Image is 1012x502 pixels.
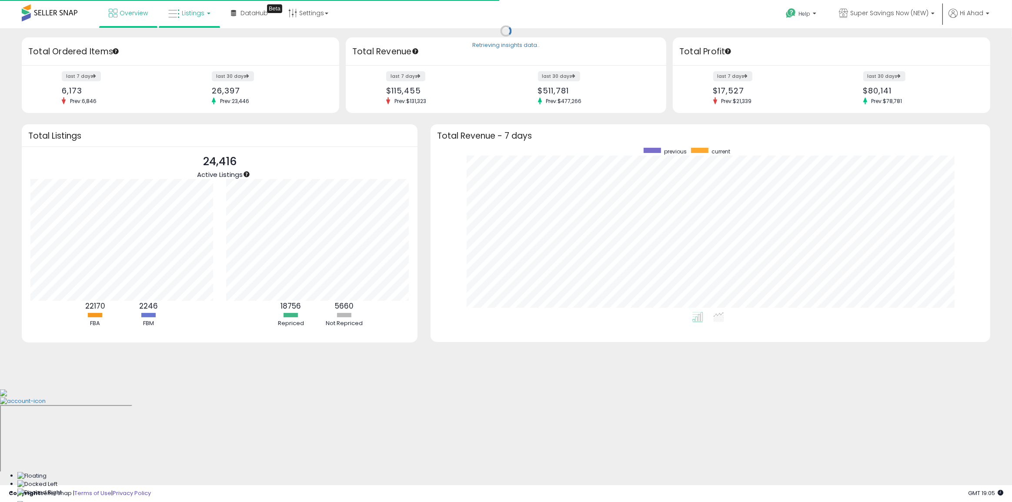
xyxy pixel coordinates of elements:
[538,86,651,95] div: $511,781
[17,472,47,480] img: Floating
[17,489,62,497] img: Docked Right
[123,319,175,328] div: FBM
[386,86,500,95] div: $115,455
[197,153,243,170] p: 24,416
[243,170,250,178] div: Tooltip anchor
[863,71,905,81] label: last 30 days
[182,9,204,17] span: Listings
[785,8,796,19] i: Get Help
[713,86,825,95] div: $17,527
[664,148,687,155] span: previous
[139,301,158,311] b: 2246
[711,148,730,155] span: current
[62,71,101,81] label: last 7 days
[265,319,317,328] div: Repriced
[863,86,975,95] div: $80,141
[437,133,984,139] h3: Total Revenue - 7 days
[69,319,121,328] div: FBA
[538,71,580,81] label: last 30 days
[197,170,243,179] span: Active Listings
[386,71,425,81] label: last 7 days
[66,97,101,105] span: Prev: 6,846
[212,71,254,81] label: last 30 days
[949,9,989,28] a: Hi Ahad
[960,9,983,17] span: Hi Ahad
[352,46,660,58] h3: Total Revenue
[17,480,57,489] img: Docked Left
[867,97,907,105] span: Prev: $78,781
[798,10,810,17] span: Help
[281,301,301,311] b: 18756
[717,97,756,105] span: Prev: $21,339
[679,46,984,58] h3: Total Profit
[472,42,540,50] div: Retrieving insights data..
[411,47,419,55] div: Tooltip anchor
[318,319,371,328] div: Not Repriced
[28,46,333,58] h3: Total Ordered Items
[850,9,929,17] span: Super Savings Now (NEW)
[267,4,282,13] div: Tooltip anchor
[724,47,732,55] div: Tooltip anchor
[216,97,254,105] span: Prev: 23,446
[212,86,324,95] div: 26,397
[542,97,586,105] span: Prev: $477,266
[335,301,354,311] b: 5660
[713,71,752,81] label: last 7 days
[390,97,431,105] span: Prev: $131,323
[62,86,174,95] div: 6,173
[112,47,120,55] div: Tooltip anchor
[240,9,268,17] span: DataHub
[120,9,148,17] span: Overview
[779,1,825,28] a: Help
[85,301,105,311] b: 22170
[28,133,411,139] h3: Total Listings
